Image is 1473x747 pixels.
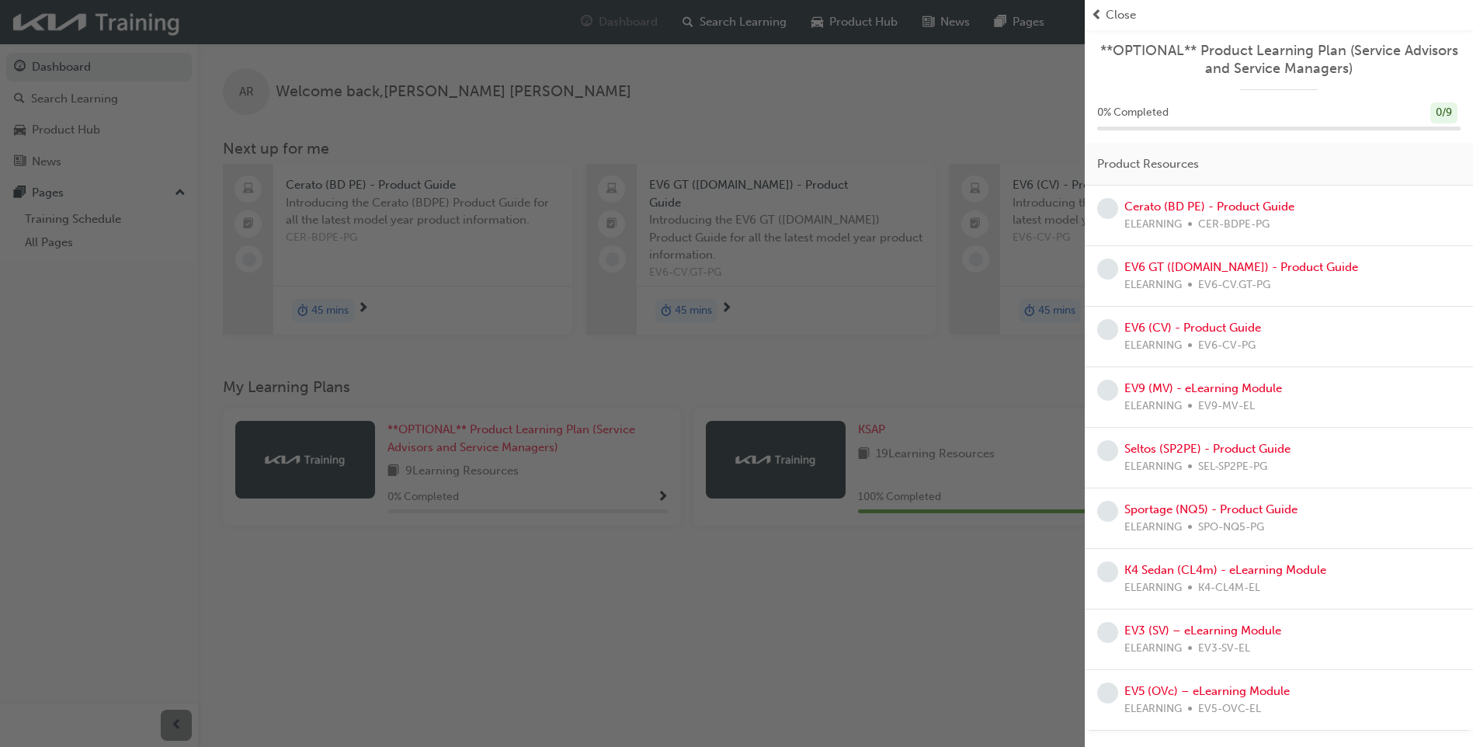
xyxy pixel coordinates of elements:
span: EV3-SV-EL [1198,640,1250,658]
a: Seltos (SP2PE) - Product Guide [1124,442,1291,456]
span: learningRecordVerb_NONE-icon [1097,501,1118,522]
span: learningRecordVerb_NONE-icon [1097,561,1118,582]
span: prev-icon [1091,6,1103,24]
span: SEL-SP2PE-PG [1198,458,1267,476]
span: EV6-CV.GT-PG [1198,276,1270,294]
span: ELEARNING [1124,216,1182,234]
span: ELEARNING [1124,276,1182,294]
span: ELEARNING [1124,337,1182,355]
a: K4 Sedan (CL4m) - eLearning Module [1124,563,1326,577]
span: learningRecordVerb_NONE-icon [1097,622,1118,643]
span: 0 % Completed [1097,104,1169,122]
button: prev-iconClose [1091,6,1467,24]
a: EV6 GT ([DOMAIN_NAME]) - Product Guide [1124,260,1358,274]
span: Product Resources [1097,155,1199,173]
span: EV5-OVC-EL [1198,700,1261,718]
a: EV9 (MV) - eLearning Module [1124,381,1282,395]
span: learningRecordVerb_NONE-icon [1097,259,1118,280]
span: ELEARNING [1124,458,1182,476]
span: EV6-CV-PG [1198,337,1256,355]
span: ELEARNING [1124,640,1182,658]
a: Sportage (NQ5) - Product Guide [1124,502,1298,516]
span: ELEARNING [1124,398,1182,415]
span: CER-BDPE-PG [1198,216,1270,234]
span: learningRecordVerb_NONE-icon [1097,198,1118,219]
span: ELEARNING [1124,519,1182,537]
span: ELEARNING [1124,579,1182,597]
span: learningRecordVerb_NONE-icon [1097,683,1118,704]
span: learningRecordVerb_NONE-icon [1097,380,1118,401]
span: K4-CL4M-EL [1198,579,1260,597]
a: **OPTIONAL** Product Learning Plan (Service Advisors and Service Managers) [1097,42,1461,77]
div: 0 / 9 [1430,102,1457,123]
span: learningRecordVerb_NONE-icon [1097,319,1118,340]
a: EV5 (OVc) – eLearning Module [1124,684,1290,698]
a: EV3 (SV) – eLearning Module [1124,624,1281,638]
span: ELEARNING [1124,700,1182,718]
span: SPO-NQ5-PG [1198,519,1264,537]
a: Cerato (BD PE) - Product Guide [1124,200,1294,214]
span: learningRecordVerb_NONE-icon [1097,440,1118,461]
a: EV6 (CV) - Product Guide [1124,321,1261,335]
span: EV9-MV-EL [1198,398,1255,415]
span: Close [1106,6,1136,24]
